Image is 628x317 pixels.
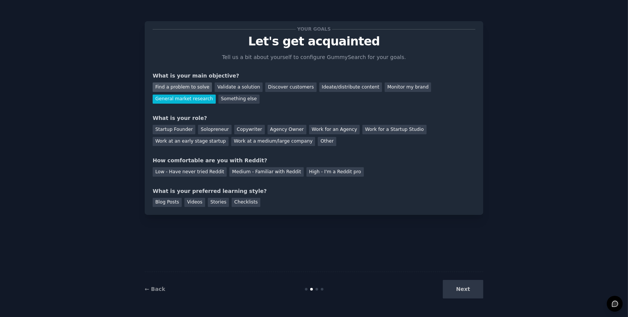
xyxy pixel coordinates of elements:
div: Stories [208,198,229,207]
div: Work at an early stage startup [153,137,229,146]
div: Work for an Agency [309,125,360,134]
div: Blog Posts [153,198,182,207]
p: Let's get acquainted [153,35,475,48]
div: Validate a solution [215,82,263,92]
p: Tell us a bit about yourself to configure GummySearch for your goals. [219,53,409,61]
div: Startup Founder [153,125,195,134]
div: Medium - Familiar with Reddit [229,167,303,177]
div: What is your preferred learning style? [153,187,475,195]
span: Your goals [296,25,332,33]
div: Other [318,137,336,146]
div: Agency Owner [268,125,306,134]
div: Work at a medium/large company [231,137,315,146]
div: Solopreneur [198,125,231,134]
div: How comfortable are you with Reddit? [153,157,475,165]
div: High - I'm a Reddit pro [306,167,364,177]
div: Work for a Startup Studio [362,125,426,134]
a: ← Back [145,286,165,292]
div: Find a problem to solve [153,82,212,92]
div: Copywriter [234,125,265,134]
div: Checklists [232,198,260,207]
div: What is your main objective? [153,72,475,80]
div: Monitor my brand [385,82,431,92]
div: Ideate/distribute content [319,82,382,92]
div: Something else [218,95,260,104]
div: Videos [184,198,205,207]
div: Discover customers [265,82,316,92]
div: General market research [153,95,216,104]
div: Low - Have never tried Reddit [153,167,227,177]
div: What is your role? [153,114,475,122]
